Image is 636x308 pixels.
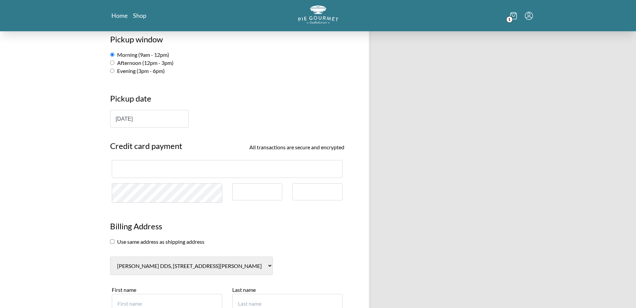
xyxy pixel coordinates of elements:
[298,5,338,24] img: logo
[110,69,114,73] input: Evening (3pm - 6pm)
[110,61,114,65] input: Afternoon (12pm - 3pm)
[117,166,337,172] iframe: Secure card number input frame
[249,143,344,151] span: All transactions are secure and encrypted
[298,5,338,26] a: Logo
[110,52,114,57] input: Morning (9am - 12pm)
[110,92,344,110] h3: Pickup date
[110,68,165,74] label: Evening (3pm - 6pm)
[110,140,182,152] span: Credit card payment
[110,51,169,58] label: Morning (9am - 12pm)
[110,60,174,66] label: Afternoon (12pm - 3pm)
[110,238,344,246] section: Use same address as shipping address
[112,286,136,293] label: First name
[298,189,337,195] iframe: Secure CVC input frame
[111,11,128,20] a: Home
[232,286,256,293] label: Last name
[110,220,344,238] h3: Billing Address
[110,33,344,51] h2: Pickup window
[238,189,277,195] iframe: Secure expiration date input frame
[506,16,513,23] span: 1
[525,12,533,20] button: Menu
[133,11,146,20] a: Shop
